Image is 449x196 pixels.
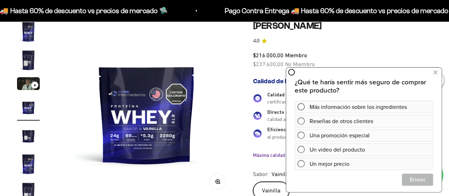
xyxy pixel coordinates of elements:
legend: Sabor: [253,170,269,179]
span: $237.600,00 [253,61,284,67]
span: 4.8 [253,37,259,45]
h1: [PERSON_NAME] [253,20,432,31]
img: Proteína Whey - Vainilla [17,20,40,43]
img: Proteína Whey - Vainilla [17,49,40,71]
img: Proteína Whey - Vainilla [17,96,40,118]
h2: Calidad de líder, precio inteligente. ¿Cómo lo logramos? [253,78,432,85]
button: Ir al artículo 1 [17,20,40,45]
img: Proteína Whey - Vainilla [17,124,40,147]
span: Eficiencia inteligente: [267,127,318,132]
button: Ir al artículo 6 [17,153,40,178]
button: Ir al artículo 4 [17,96,40,121]
button: Ir al artículo 2 [17,49,40,74]
span: Calidad garantizada: [267,92,316,97]
img: Proteína Whey - Vainilla [17,153,40,175]
img: Calidad garantizada [253,94,262,102]
span: Usamos la tecnología para ser eficientes. Pagas por el producto, no por oficinas. [267,127,428,140]
img: Directo a ti [253,111,262,120]
span: No Miembro [285,61,315,67]
span: $216.000,00 [253,52,284,58]
span: Miembro [285,52,307,58]
img: Eficiencia inteligente [253,129,262,138]
button: Ir al artículo 5 [17,124,40,149]
span: Vainilla [272,170,290,179]
span: Directo a ti: [267,109,294,115]
button: Ir al artículo 3 [17,77,40,92]
div: Máxima calidad. Precio justo. Esa es la ventaja de comprar [253,152,432,158]
iframe: zigpoll-iframe [286,67,442,192]
a: 4.84.8 de 5.0 estrellas [253,37,432,45]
